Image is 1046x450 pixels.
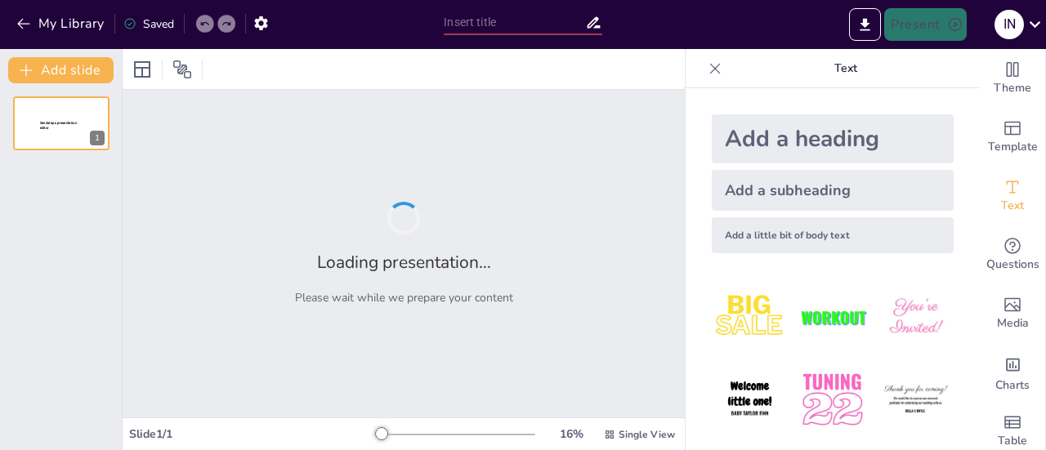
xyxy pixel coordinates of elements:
span: Sendsteps presentation editor [40,121,77,130]
div: 1 [13,96,110,150]
button: My Library [12,11,111,37]
div: Add text boxes [980,167,1045,225]
div: Add a little bit of body text [712,217,954,253]
div: Change the overall theme [980,49,1045,108]
img: 4.jpeg [712,362,788,438]
img: 3.jpeg [878,279,954,355]
span: Position [172,60,192,79]
div: Get real-time input from your audience [980,225,1045,284]
div: Saved [123,16,174,32]
span: Single View [619,428,675,441]
span: Questions [986,256,1039,274]
span: Media [997,314,1029,332]
button: Add slide [8,57,114,83]
button: Export to PowerPoint [849,8,881,41]
span: Text [1001,197,1024,215]
div: Add ready made slides [980,108,1045,167]
p: Text [728,49,963,88]
input: Insert title [444,11,584,34]
div: Slide 1 / 1 [129,426,378,442]
img: 6.jpeg [878,362,954,438]
div: Add a subheading [712,170,954,211]
div: Add images, graphics, shapes or video [980,284,1045,343]
button: Present [884,8,966,41]
span: Theme [994,79,1031,97]
span: Template [988,138,1038,156]
span: Charts [995,376,1030,394]
img: 5.jpeg [794,362,870,438]
img: 2.jpeg [794,279,870,355]
div: Layout [129,56,155,82]
img: 1.jpeg [712,279,788,355]
p: Please wait while we prepare your content [295,290,513,305]
div: Add a heading [712,114,954,163]
span: Table [998,432,1027,450]
div: 16 % [552,426,591,442]
h2: Loading presentation... [317,251,491,274]
div: i n [995,10,1024,39]
div: 1 [90,131,105,145]
div: Add charts and graphs [980,343,1045,402]
button: i n [995,8,1024,41]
